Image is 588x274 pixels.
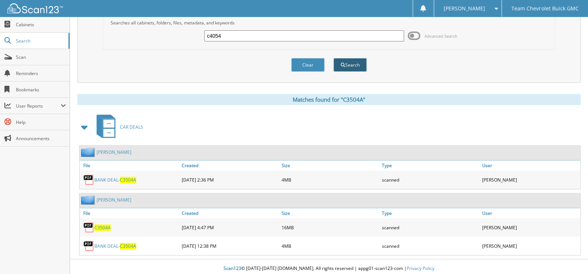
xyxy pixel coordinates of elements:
[97,197,131,203] a: [PERSON_NAME]
[180,172,280,187] div: [DATE] 2:36 PM
[224,265,241,271] span: Scan123
[80,160,180,170] a: File
[120,177,136,183] span: C3504A
[16,54,66,60] span: Scan
[480,239,580,253] div: [PERSON_NAME]
[180,160,280,170] a: Created
[107,20,551,26] div: Searches all cabinets, folders, files, metadata, and keywords
[280,172,380,187] div: 4MB
[280,220,380,235] div: 16MB
[83,240,94,251] img: PDF.png
[94,243,136,249] a: BANK DEAL-C3504A
[16,135,66,142] span: Announcements
[380,208,480,218] a: Type
[83,174,94,185] img: PDF.png
[443,6,485,11] span: [PERSON_NAME]
[7,3,63,13] img: scan123-logo-white.svg
[380,160,480,170] a: Type
[480,208,580,218] a: User
[280,208,380,218] a: Size
[16,119,66,125] span: Help
[480,160,580,170] a: User
[94,177,136,183] a: BANK DEAL-C3504A
[380,220,480,235] div: scanned
[480,172,580,187] div: [PERSON_NAME]
[81,195,97,204] img: folder2.png
[92,112,143,142] a: CAR DEALS
[480,220,580,235] div: [PERSON_NAME]
[80,208,180,218] a: File
[97,149,131,155] a: [PERSON_NAME]
[333,58,367,72] button: Search
[380,172,480,187] div: scanned
[16,38,65,44] span: Search
[94,224,111,231] a: C3504A
[16,87,66,93] span: Bookmarks
[180,208,280,218] a: Created
[16,21,66,28] span: Cabinets
[77,94,581,105] div: Matches found for "C3504A"
[81,148,97,157] img: folder2.png
[16,70,66,77] span: Reminders
[180,239,280,253] div: [DATE] 12:38 PM
[551,239,588,274] iframe: Chat Widget
[380,239,480,253] div: scanned
[280,160,380,170] a: Size
[120,124,143,130] span: CAR DEALS
[424,33,457,39] span: Advanced Search
[280,239,380,253] div: 4MB
[16,103,61,109] span: User Reports
[180,220,280,235] div: [DATE] 4:47 PM
[407,265,434,271] a: Privacy Policy
[511,6,578,11] span: Team Chevrolet Buick GMC
[120,243,136,249] span: C3504A
[291,58,325,72] button: Clear
[83,222,94,233] img: PDF.png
